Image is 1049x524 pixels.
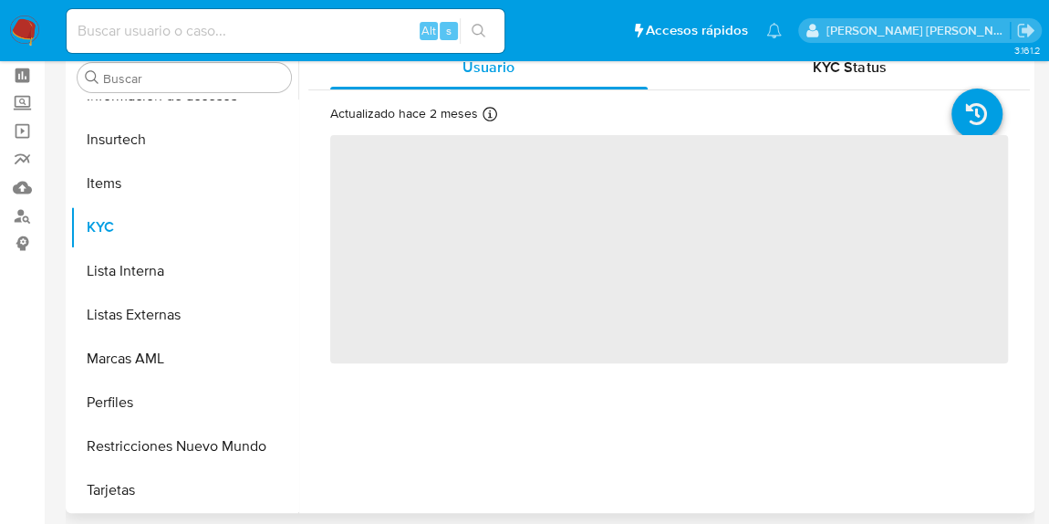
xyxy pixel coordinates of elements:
span: s [446,22,452,39]
button: KYC [70,205,298,249]
p: Actualizado hace 2 meses [330,105,478,122]
span: KYC Status [813,57,886,78]
button: Restricciones Nuevo Mundo [70,424,298,468]
button: Listas Externas [70,293,298,337]
button: Items [70,162,298,205]
input: Buscar usuario o caso... [67,19,504,43]
button: Buscar [85,70,99,85]
button: Marcas AML [70,337,298,381]
button: Lista Interna [70,249,298,293]
a: Notificaciones [766,23,782,38]
span: Usuario [462,57,514,78]
button: search-icon [460,18,497,44]
span: Accesos rápidos [646,21,748,40]
a: Salir [1016,21,1035,40]
p: leonardo.alvarezortiz@mercadolibre.com.co [826,22,1011,39]
button: Tarjetas [70,468,298,512]
span: Alt [421,22,436,39]
input: Buscar [103,70,284,87]
span: ‌ [330,135,1008,363]
button: Perfiles [70,381,298,424]
button: Insurtech [70,118,298,162]
span: 3.161.2 [1013,43,1040,58]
